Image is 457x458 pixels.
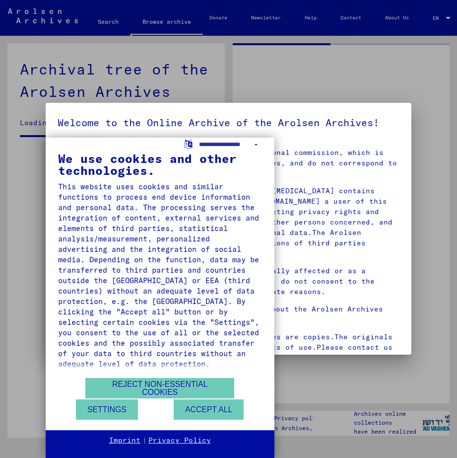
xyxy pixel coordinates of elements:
div: This website uses cookies and similar functions to process end device information and personal da... [58,181,262,369]
button: Accept all [174,399,244,420]
button: Settings [76,399,138,420]
a: Imprint [109,436,140,446]
div: We use cookies and other technologies. [58,153,262,176]
a: Privacy Policy [148,436,211,446]
button: Reject non-essential cookies [85,378,234,398]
